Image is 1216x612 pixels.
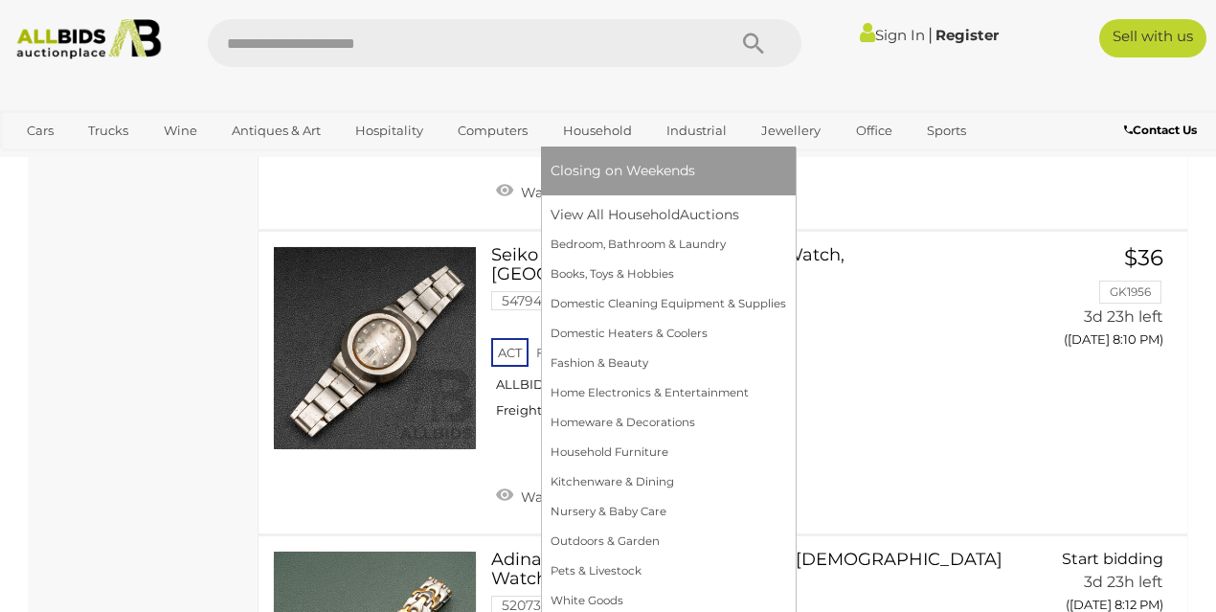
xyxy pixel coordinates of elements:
a: Office [844,115,905,147]
a: Hospitality [343,115,436,147]
img: Allbids.com.au [9,19,169,59]
a: Trucks [76,115,141,147]
a: Computers [445,115,540,147]
a: Watch this item [491,176,634,205]
span: $36 [1124,244,1163,271]
span: Watch this item [516,488,629,506]
a: Antiques & Art [219,115,333,147]
a: Sell with us [1099,19,1206,57]
b: Contact Us [1124,123,1197,137]
span: | [928,24,933,45]
a: Register [935,26,999,44]
a: Watch this item [491,481,634,510]
a: Household [551,115,644,147]
a: Sign In [860,26,925,44]
a: Sports [914,115,979,147]
a: Wine [151,115,210,147]
a: Jewellery [749,115,833,147]
span: Watch this item [516,184,629,201]
a: $36 GK1956 3d 23h left ([DATE] 8:10 PM) [1047,246,1168,358]
a: Cars [14,115,66,147]
a: Seiko Vintage Diamatic 21 Jewels Watch, [GEOGRAPHIC_DATA], 6119-5450 54794-4 ACT Fyshwick ALLBIDS... [506,246,1019,433]
button: Search [706,19,801,67]
span: Start bidding [1062,550,1163,568]
a: Contact Us [1124,120,1202,141]
a: Industrial [654,115,739,147]
a: [GEOGRAPHIC_DATA] [14,147,175,178]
